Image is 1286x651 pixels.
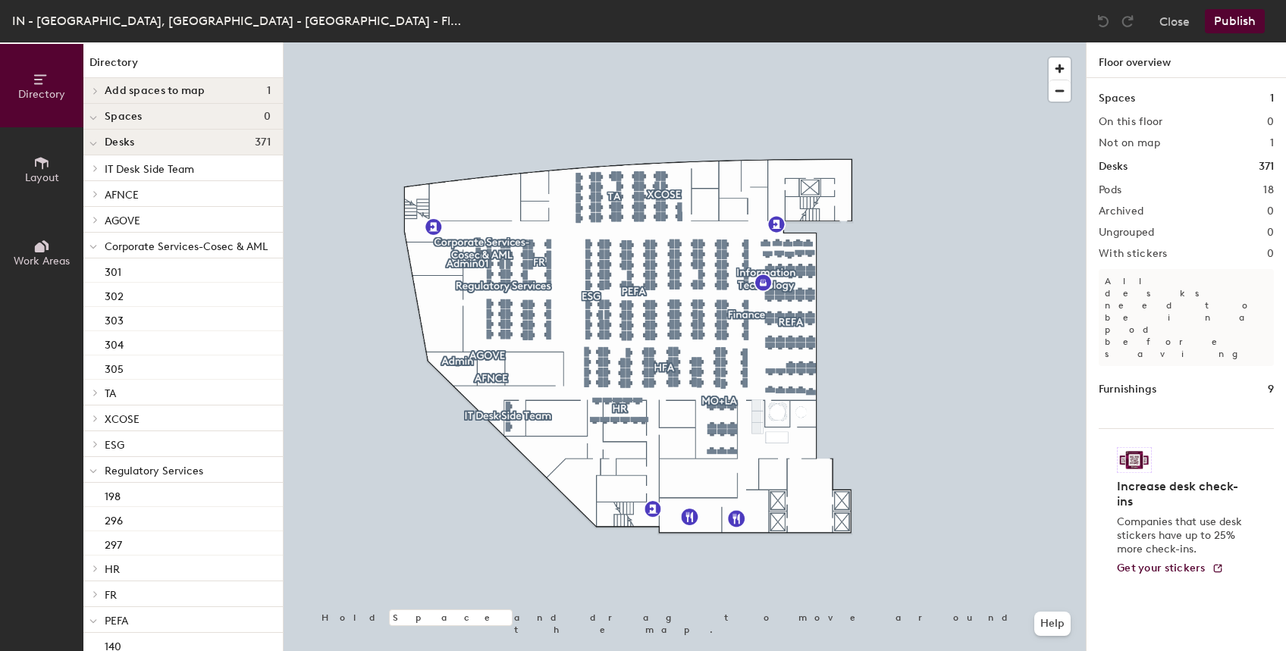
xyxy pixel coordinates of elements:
span: Add spaces to map [105,85,205,97]
p: 198 [105,486,121,503]
h2: On this floor [1099,116,1163,128]
button: Close [1159,9,1190,33]
h1: 9 [1268,381,1274,398]
span: Regulatory Services [105,465,203,477]
span: Directory [18,88,65,101]
span: 0 [264,111,271,123]
h2: 18 [1263,184,1274,196]
img: Undo [1096,14,1111,29]
span: AFNCE [105,189,139,202]
button: Publish [1205,9,1265,33]
button: Help [1034,612,1071,636]
h2: Archived [1099,205,1143,218]
h1: Spaces [1099,90,1135,107]
h2: 0 [1267,116,1274,128]
span: XCOSE [105,413,140,426]
a: Get your stickers [1117,562,1224,575]
span: IT Desk Side Team [105,163,194,176]
span: Corporate Services-Cosec & AML [105,240,268,253]
h1: Furnishings [1099,381,1156,398]
h2: 0 [1267,248,1274,260]
h2: Pods [1099,184,1121,196]
h4: Increase desk check-ins [1117,479,1247,509]
h1: 371 [1259,158,1274,175]
h1: Directory [83,55,283,78]
span: AGOVE [105,214,140,227]
span: HR [105,563,120,576]
p: 302 [105,286,124,303]
span: Spaces [105,111,143,123]
span: FR [105,589,117,602]
h1: Desks [1099,158,1128,175]
span: 371 [255,136,271,149]
span: Get your stickers [1117,562,1206,574]
div: IN - [GEOGRAPHIC_DATA], [GEOGRAPHIC_DATA] - [GEOGRAPHIC_DATA] - Floor 11 [12,11,467,30]
p: 304 [105,334,124,352]
span: Layout [25,171,59,184]
span: Work Areas [14,255,70,268]
img: Redo [1120,14,1135,29]
span: TA [105,387,116,400]
p: 297 [105,534,122,552]
p: 296 [105,510,123,527]
h1: Floor overview [1087,42,1286,78]
h2: Ungrouped [1099,227,1155,239]
h2: With stickers [1099,248,1168,260]
h2: 0 [1267,205,1274,218]
p: 305 [105,358,124,376]
p: All desks need to be in a pod before saving [1099,269,1274,366]
span: ESG [105,439,124,452]
h1: 1 [1270,90,1274,107]
p: Companies that use desk stickers have up to 25% more check-ins. [1117,515,1247,556]
p: 301 [105,261,121,279]
span: PEFA [105,615,128,628]
img: Sticker logo [1117,447,1152,473]
p: 303 [105,310,124,327]
h2: 1 [1270,137,1274,149]
span: 1 [267,85,271,97]
h2: 0 [1267,227,1274,239]
span: Desks [105,136,134,149]
h2: Not on map [1099,137,1160,149]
